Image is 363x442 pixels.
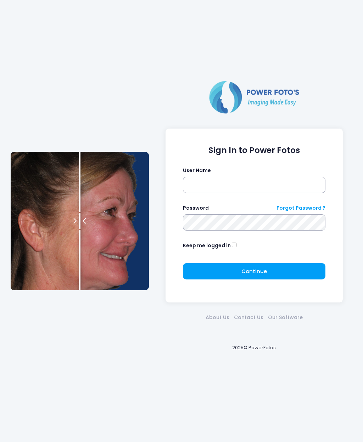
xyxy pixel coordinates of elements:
[277,204,325,212] a: Forgot Password ?
[183,204,209,212] label: Password
[231,314,266,321] a: Contact Us
[241,267,267,275] span: Continue
[183,167,211,174] label: User Name
[266,314,305,321] a: Our Software
[206,79,302,115] img: Logo
[183,263,326,279] button: Continue
[183,146,326,155] h1: Sign In to Power Fotos
[156,333,352,363] div: 2025© PowerFotos
[183,242,231,249] label: Keep me logged in
[203,314,231,321] a: About Us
